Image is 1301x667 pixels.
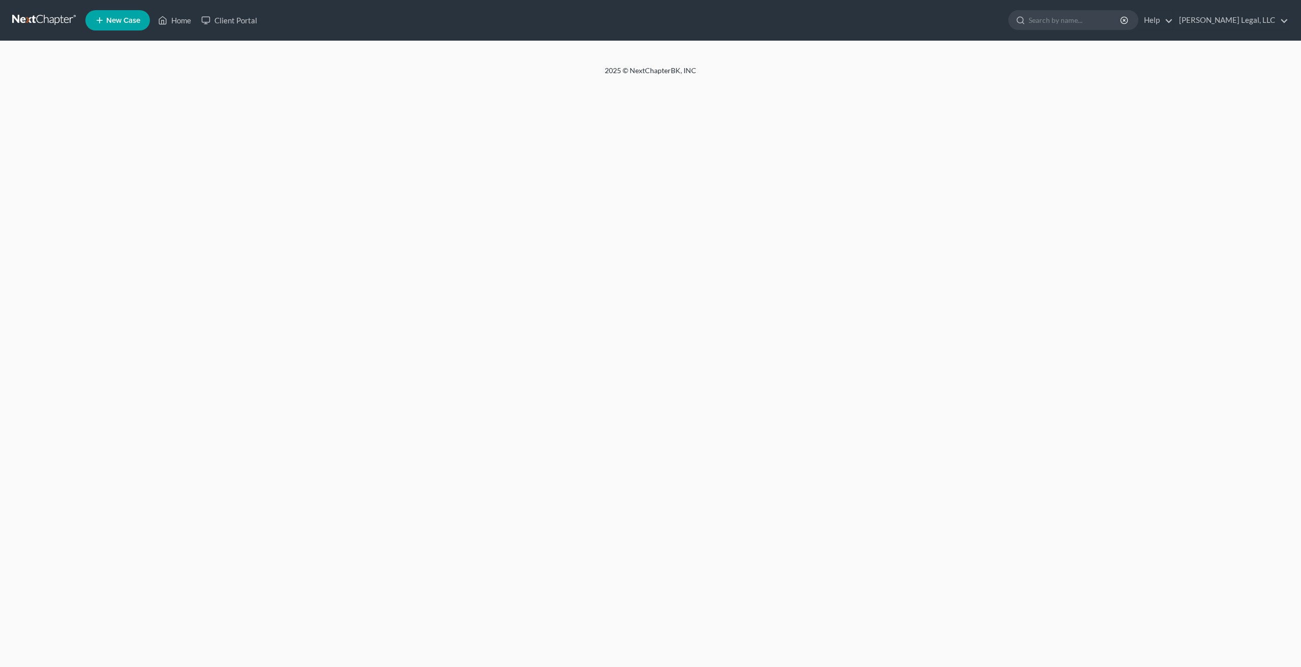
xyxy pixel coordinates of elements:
[1029,11,1122,29] input: Search by name...
[1174,11,1288,29] a: [PERSON_NAME] Legal, LLC
[196,11,262,29] a: Client Portal
[153,11,196,29] a: Home
[106,17,140,24] span: New Case
[361,66,940,84] div: 2025 © NextChapterBK, INC
[1139,11,1173,29] a: Help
